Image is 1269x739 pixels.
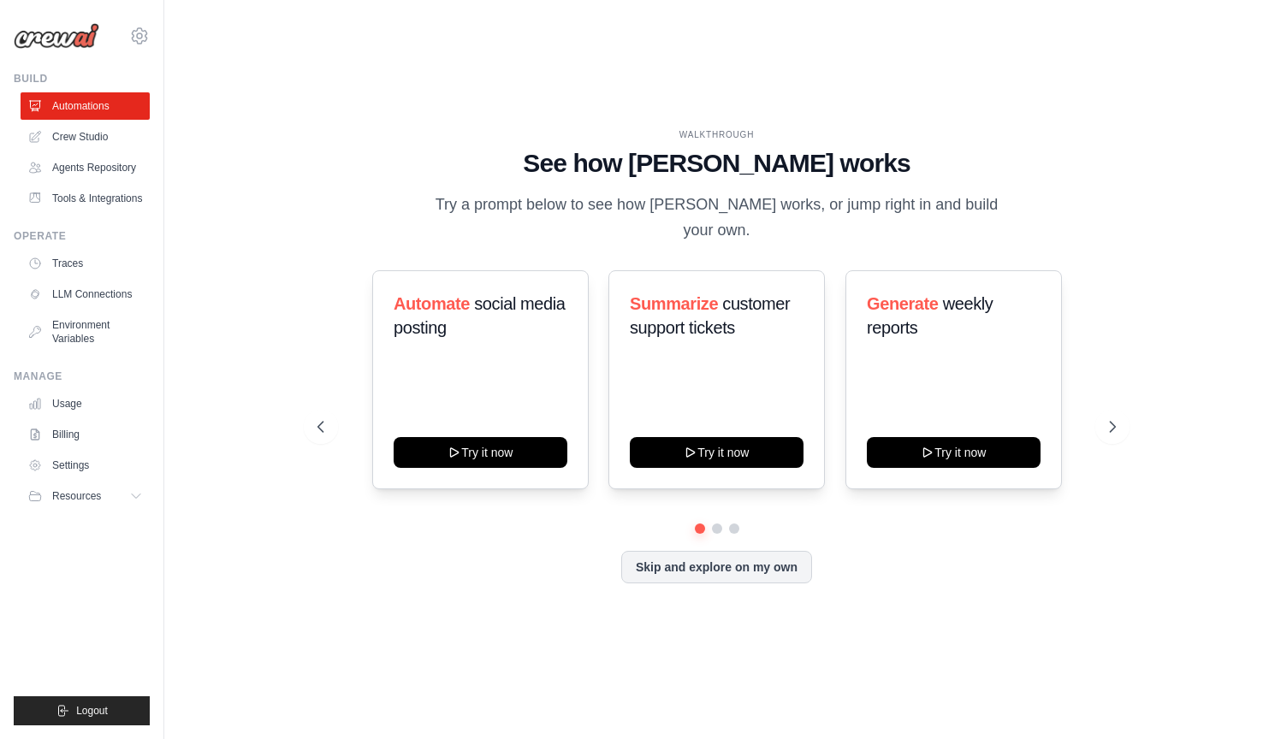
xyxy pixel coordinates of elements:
[21,281,150,308] a: LLM Connections
[621,551,812,583] button: Skip and explore on my own
[21,421,150,448] a: Billing
[14,369,150,383] div: Manage
[867,294,993,337] span: weekly reports
[21,185,150,212] a: Tools & Integrations
[630,294,718,313] span: Summarize
[630,437,804,468] button: Try it now
[317,148,1117,179] h1: See how [PERSON_NAME] works
[394,437,567,468] button: Try it now
[867,437,1041,468] button: Try it now
[14,229,150,243] div: Operate
[21,390,150,417] a: Usage
[394,294,566,337] span: social media posting
[21,250,150,277] a: Traces
[317,128,1117,141] div: WALKTHROUGH
[21,311,150,352] a: Environment Variables
[14,696,150,725] button: Logout
[21,123,150,151] a: Crew Studio
[430,192,1005,243] p: Try a prompt below to see how [PERSON_NAME] works, or jump right in and build your own.
[14,23,99,49] img: Logo
[14,72,150,86] div: Build
[52,489,101,503] span: Resources
[21,154,150,181] a: Agents Repository
[21,482,150,510] button: Resources
[21,92,150,120] a: Automations
[630,294,790,337] span: customer support tickets
[394,294,470,313] span: Automate
[21,452,150,479] a: Settings
[76,704,108,718] span: Logout
[867,294,939,313] span: Generate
